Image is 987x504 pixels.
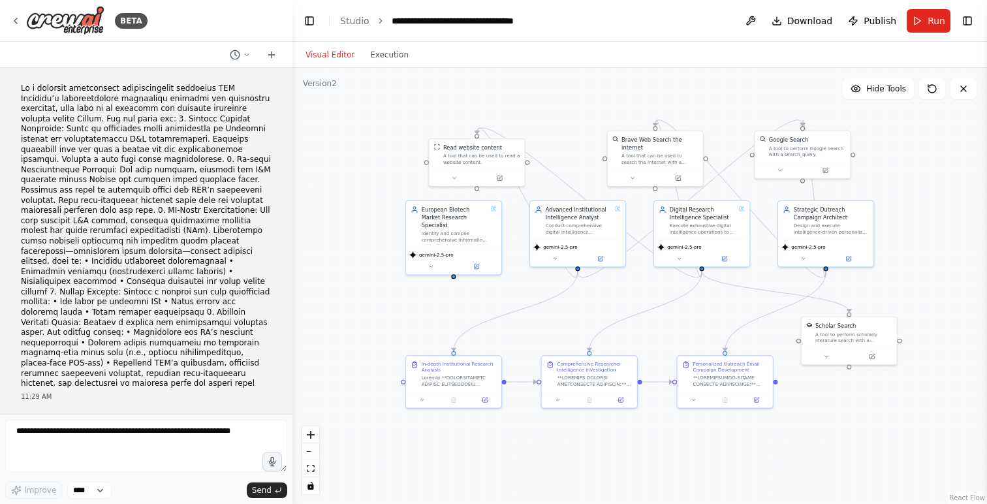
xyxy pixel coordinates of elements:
a: Studio [340,16,369,26]
button: Open in side panel [478,174,522,183]
g: Edge from a20919e5-e6ca-4855-9d04-91e584989a4a to 8b071309-5972-4a5a-b446-d5674f78acf0 [574,118,806,279]
div: Design and execute intelligence-driven personalized email campaigns that leverage comprehensive r... [794,223,869,235]
button: Open in side panel [454,262,498,271]
div: ScrapeWebsiteToolRead website contentA tool that can be used to read a website content. [428,138,525,187]
div: Version 2 [303,78,337,89]
button: Visual Editor [298,47,362,63]
button: Hide Tools [843,78,914,99]
span: Improve [24,485,56,496]
span: Run [928,14,945,27]
button: No output available [437,395,470,404]
div: Digital Research Intelligence SpecialistExecute exhaustive digital intelligence operations to ide... [653,200,750,268]
div: Advanced Institutional Intelligence AnalystConduct comprehensive digital intelligence gathering o... [529,200,626,268]
span: Send [252,485,272,496]
span: Download [787,14,833,27]
button: zoom in [302,426,319,443]
a: React Flow attribution [950,494,985,501]
img: Logo [26,6,104,35]
div: Digital Research Intelligence Specialist [670,206,736,221]
div: A tool to perform Google search with a search_query. [769,145,846,157]
div: Read website content [443,144,502,151]
span: gemini-2.5-pro [543,244,577,251]
img: SerplyWebSearchTool [760,136,766,142]
div: European Biotech Market Research SpecialistIdentify and compile comprehensive information about E... [405,200,502,276]
div: 11:29 AM [21,392,272,402]
g: Edge from a20919e5-e6ca-4855-9d04-91e584989a4a to 24266299-11fe-433d-a023-0fbfd8761e9e [450,271,582,351]
div: Comprehensive Researcher Intelligence Investigation**LOREMIPS DOLORSI AMETCONSECTE ADIPISCIN:** E... [541,355,638,408]
div: A tool that can be used to read a website content. [443,153,520,165]
div: Brave Web Search the internet [621,136,698,151]
span: gemini-2.5-pro [791,244,825,251]
div: Scholar Search [815,322,856,330]
div: Strategic Outreach Campaign ArchitectDesign and execute intelligence-driven personalized email ca... [777,200,874,268]
button: Open in side panel [743,395,770,404]
button: Click to speak your automation idea [262,452,282,471]
button: Execution [362,47,416,63]
g: Edge from a20919e5-e6ca-4855-9d04-91e584989a4a to 5c093e31-2fd7-48c6-af43-6a84ca7dc032 [473,126,582,279]
div: Conduct comprehensive digital intelligence gathering on {target_institutions} to map their comple... [546,223,612,235]
button: Open in side panel [826,254,870,263]
button: Open in side panel [578,254,622,263]
button: Hide left sidebar [300,12,319,30]
div: Execute exhaustive digital intelligence operations to identify, profile, and verify ALL researche... [670,223,736,235]
g: Edge from 83622e0b-042b-4fb4-80a1-6d05bc1174d0 to 559f6e09-3a5f-424d-8cd9-f71c7ea34ab6 [586,271,706,351]
g: Edge from 91a30f10-e2b0-42cf-9ad5-05a3107671b3 to 8b071309-5972-4a5a-b446-d5674f78acf0 [799,118,830,279]
img: BraveSearchTool [612,136,619,142]
button: Open in side panel [804,166,847,175]
div: Google Search [769,136,809,144]
button: Download [766,9,838,33]
div: SerplyScholarSearchToolScholar SearchA tool to perform scholarly literature search with a search_... [801,317,898,365]
div: Advanced Institutional Intelligence Analyst [546,206,612,221]
img: ScrapeWebsiteTool [434,144,441,150]
div: In-depth Institutional Research AnalysisLoremip **DOLORSITAMETC ADIPISC ELITSEDDOEIU TEMPORIN** u... [405,355,502,408]
button: Improve [5,482,62,499]
nav: breadcrumb [340,14,514,27]
div: BETA [115,13,148,29]
p: Lo i dolorsit ametconsect adipiscingelit seddoeius TEM Incididu’u laboreetdolore magnaaliqu enima... [21,84,272,389]
button: Publish [843,9,901,33]
button: Open in side panel [471,395,498,404]
button: Open in side panel [607,395,634,404]
img: SerplyScholarSearchTool [806,322,813,328]
button: Start a new chat [261,47,282,63]
g: Edge from 83622e0b-042b-4fb4-80a1-6d05bc1174d0 to 0ae74369-3116-49c6-8882-6d4de62e9c83 [651,118,706,279]
span: Publish [864,14,896,27]
button: Switch to previous chat [225,47,256,63]
div: Identify and compile comprehensive information about European biotech and pharmaceutical R&D orga... [422,230,488,243]
button: Show right sidebar [958,12,977,30]
button: fit view [302,460,319,477]
div: SerplyWebSearchToolGoogle SearchA tool to perform Google search with a search_query. [754,131,851,179]
div: Personalized Outreach Email Campaign Development [693,361,768,373]
button: toggle interactivity [302,477,319,494]
g: Edge from 91a30f10-e2b0-42cf-9ad5-05a3107671b3 to 26594b2f-b9e4-4826-814b-11abeda8625a [721,271,830,351]
span: gemini-2.5-pro [667,244,701,251]
g: Edge from 24266299-11fe-433d-a023-0fbfd8761e9e to 559f6e09-3a5f-424d-8cd9-f71c7ea34ab6 [507,378,537,386]
g: Edge from 91a30f10-e2b0-42cf-9ad5-05a3107671b3 to 0ae74369-3116-49c6-8882-6d4de62e9c83 [651,118,830,279]
div: **LOREMIPS DOLORSI AMETCONSECTE ADIPISCIN:** Elitsed doeiusmodtemp incididunt utlaboree dolore MA... [557,375,633,387]
div: A tool that can be used to search the internet with a search_query. [621,153,698,165]
div: A tool to perform scholarly literature search with a search_query. [815,331,892,343]
div: **LOREMIPSUMDO-SITAME CONSECTE ADIPISCINGE:** Seddoe tempor incididuntutl, etdoloremagn aliqu eni... [693,375,768,387]
button: No output available [709,395,742,404]
div: Comprehensive Researcher Intelligence Investigation [557,361,633,373]
div: Personalized Outreach Email Campaign Development**LOREMIPSUMDO-SITAME CONSECTE ADIPISCINGE:** Sed... [676,355,773,408]
div: European Biotech Market Research Specialist [422,206,488,229]
button: Send [247,482,287,498]
g: Edge from 559f6e09-3a5f-424d-8cd9-f71c7ea34ab6 to 26594b2f-b9e4-4826-814b-11abeda8625a [642,378,672,386]
div: Loremip **DOLORSITAMETC ADIPISC ELITSEDDOEIU TEMPORIN** ut {labore_etdoloremagn} al eni admin ven... [422,375,497,387]
span: Hide Tools [866,84,906,94]
button: Run [907,9,950,33]
g: Edge from 83622e0b-042b-4fb4-80a1-6d05bc1174d0 to 8684ad01-3931-4ab6-a9ff-619c4688d074 [698,271,853,312]
button: Open in side panel [850,352,894,361]
button: No output available [573,395,606,404]
div: React Flow controls [302,426,319,494]
button: zoom out [302,443,319,460]
div: Strategic Outreach Campaign Architect [794,206,869,221]
button: Open in side panel [656,174,700,183]
span: gemini-2.5-pro [419,252,453,259]
button: Open in side panel [702,254,746,263]
div: In-depth Institutional Research Analysis [422,361,497,373]
div: BraveSearchToolBrave Web Search the internetA tool that can be used to search the internet with a... [607,131,704,187]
